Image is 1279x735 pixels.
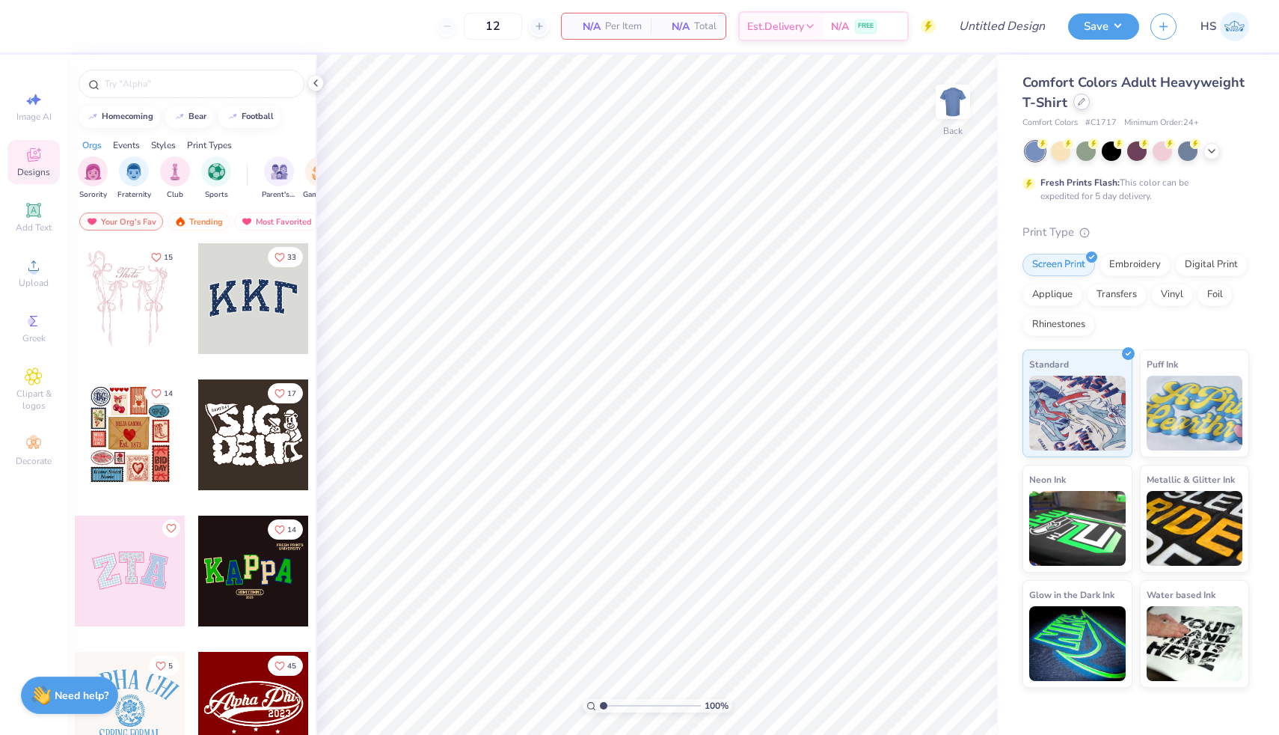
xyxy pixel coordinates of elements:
div: Foil [1197,284,1233,306]
span: Decorate [16,455,52,467]
img: Water based Ink [1147,606,1243,681]
span: HS [1200,18,1216,35]
img: most_fav.gif [241,216,253,227]
span: Sports [205,189,228,201]
span: Add Text [16,222,52,234]
span: Greek [22,332,46,344]
img: Fraternity Image [126,163,142,180]
button: filter button [117,156,151,201]
span: Upload [19,277,49,289]
div: football [242,112,274,121]
div: Your Org's Fav [79,213,163,231]
img: Hailey Stephens [1220,12,1249,41]
button: Like [268,247,303,267]
div: Rhinestones [1022,314,1095,336]
div: filter for Game Day [303,156,337,201]
div: homecoming [102,112,153,121]
img: trending.gif [174,216,186,227]
div: Screen Print [1022,254,1095,276]
span: Neon Ink [1029,472,1066,487]
div: Back [943,124,963,138]
button: Like [268,383,303,403]
div: filter for Sports [201,156,231,201]
button: Like [149,656,180,676]
span: Glow in the Dark Ink [1029,587,1114,603]
span: Metallic & Glitter Ink [1147,472,1235,487]
div: Vinyl [1151,284,1193,306]
span: 15 [164,254,173,261]
button: Like [268,519,303,540]
div: filter for Club [160,156,190,201]
span: Standard [1029,356,1069,372]
div: Transfers [1087,284,1147,306]
div: Embroidery [1099,254,1171,276]
img: Metallic & Glitter Ink [1147,491,1243,566]
div: bear [188,112,206,121]
button: bear [165,106,213,128]
div: filter for Parent's Weekend [262,156,296,201]
span: N/A [660,19,690,34]
div: Events [113,138,140,152]
img: Game Day Image [312,163,329,180]
button: Save [1068,13,1139,40]
img: Sports Image [208,163,225,180]
div: Trending [168,213,230,231]
img: trend_line.gif [174,112,185,121]
div: Orgs [82,138,102,152]
span: 100 % [705,699,729,713]
span: Image AI [16,111,52,123]
input: Untitled Design [947,11,1057,41]
span: Puff Ink [1147,356,1178,372]
span: 17 [287,390,296,397]
span: Est. Delivery [747,19,804,34]
button: filter button [201,156,231,201]
span: Comfort Colors Adult Heavyweight T-Shirt [1022,73,1245,112]
img: Back [938,87,968,117]
img: trend_line.gif [227,112,239,121]
div: This color can be expedited for 5 day delivery. [1040,176,1224,203]
span: 14 [164,390,173,397]
span: Comfort Colors [1022,117,1078,129]
strong: Need help? [55,689,108,703]
span: 45 [287,662,296,670]
button: Like [144,247,180,267]
div: filter for Fraternity [117,156,151,201]
img: Standard [1029,376,1126,451]
img: most_fav.gif [86,216,98,227]
img: Sorority Image [85,163,102,180]
span: Fraternity [117,189,151,201]
button: football [218,106,280,128]
button: Like [268,656,303,676]
button: Like [144,383,180,403]
div: Most Favorited [234,213,319,231]
div: Styles [151,138,176,152]
span: Sorority [79,189,107,201]
span: Water based Ink [1147,587,1215,603]
button: filter button [78,156,108,201]
span: Game Day [303,189,337,201]
img: Parent's Weekend Image [271,163,288,180]
span: Clipart & logos [7,388,60,412]
span: # C1717 [1085,117,1117,129]
span: 14 [287,526,296,534]
input: Try "Alpha" [103,76,295,91]
div: Print Types [187,138,232,152]
span: Per Item [605,19,642,34]
div: Digital Print [1175,254,1248,276]
button: homecoming [79,106,160,128]
img: Club Image [167,163,183,180]
span: N/A [571,19,601,34]
span: 33 [287,254,296,261]
div: Print Type [1022,224,1249,241]
span: Minimum Order: 24 + [1124,117,1199,129]
input: – – [464,13,522,40]
a: HS [1200,12,1249,41]
span: Total [694,19,717,34]
div: filter for Sorority [78,156,108,201]
div: Applique [1022,284,1082,306]
button: Like [162,519,180,537]
span: Club [167,189,183,201]
span: N/A [831,19,849,34]
button: filter button [262,156,296,201]
img: Puff Ink [1147,376,1243,451]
